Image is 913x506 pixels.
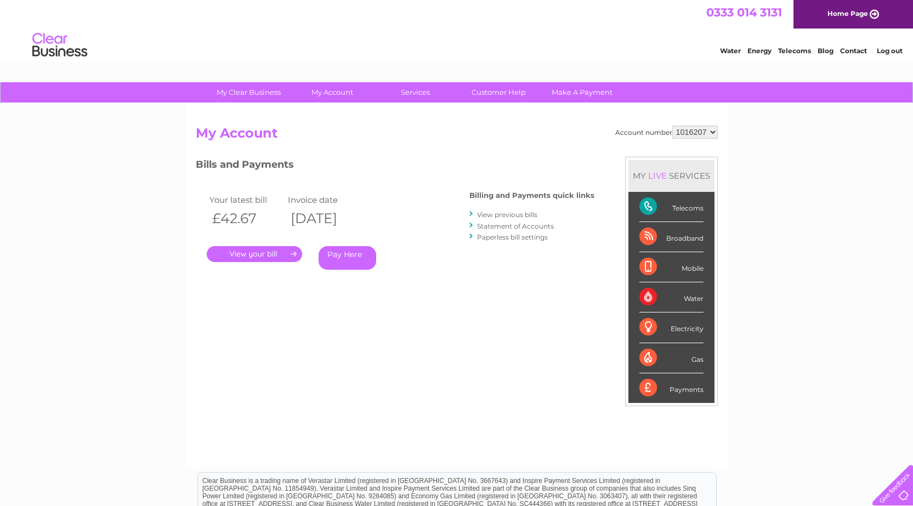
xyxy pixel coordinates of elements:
a: Blog [818,47,833,55]
div: Telecoms [639,192,704,222]
h4: Billing and Payments quick links [469,191,594,200]
div: Water [639,282,704,312]
a: Contact [840,47,867,55]
div: Account number [615,126,718,139]
a: Energy [747,47,772,55]
a: My Clear Business [203,82,294,103]
a: Statement of Accounts [477,222,554,230]
a: Log out [877,47,903,55]
div: Payments [639,373,704,403]
a: My Account [287,82,377,103]
a: 0333 014 3131 [706,5,782,19]
a: . [207,246,302,262]
div: Broadband [639,222,704,252]
td: Your latest bill [207,192,286,207]
a: Customer Help [453,82,544,103]
a: Services [370,82,461,103]
div: Mobile [639,252,704,282]
td: Invoice date [285,192,364,207]
a: Paperless bill settings [477,233,548,241]
th: £42.67 [207,207,286,230]
img: logo.png [32,29,88,62]
th: [DATE] [285,207,364,230]
h3: Bills and Payments [196,157,594,176]
div: Electricity [639,312,704,343]
div: MY SERVICES [628,160,714,191]
h2: My Account [196,126,718,146]
a: Telecoms [778,47,811,55]
a: View previous bills [477,211,537,219]
div: Clear Business is a trading name of Verastar Limited (registered in [GEOGRAPHIC_DATA] No. 3667643... [198,6,716,53]
div: LIVE [646,170,669,181]
a: Water [720,47,741,55]
a: Make A Payment [537,82,627,103]
a: Pay Here [319,246,376,270]
div: Gas [639,343,704,373]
